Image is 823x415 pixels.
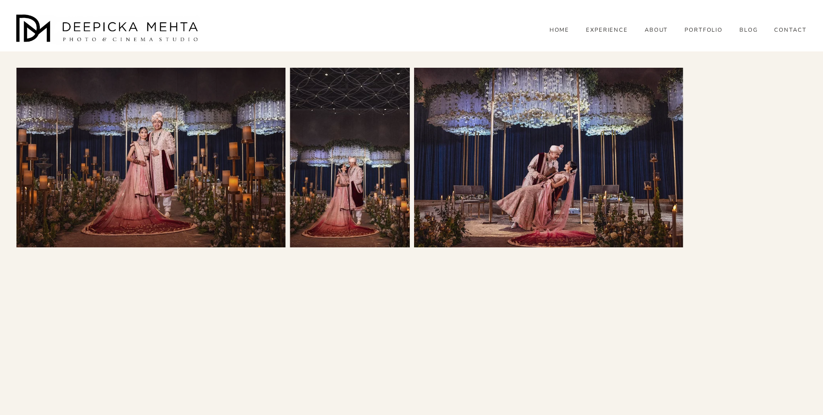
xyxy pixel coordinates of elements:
a: EXPERIENCE [586,27,628,34]
a: PORTFOLIO [685,27,723,34]
a: ABOUT [645,27,668,34]
a: HOME [550,27,570,34]
span: BLOG [739,27,758,34]
img: 06-shivani-shiv_W_0362-1.jpg [16,68,285,247]
a: folder dropdown [739,27,758,34]
img: 00008_06-shivani-shiv_W_0378-1.jpg [414,68,683,247]
a: CONTACT [774,27,807,34]
img: Austin Wedding Photographer - Deepicka Mehta Photography &amp; Cinematography [16,15,201,45]
img: 06-shivani-shiv_W_0364-1.jpg [290,68,410,247]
